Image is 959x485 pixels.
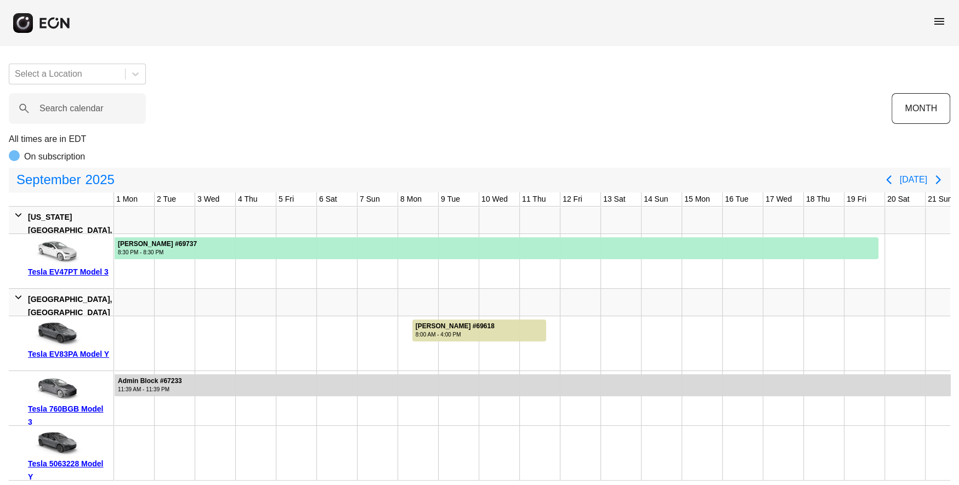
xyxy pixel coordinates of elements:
div: Tesla EV83PA Model Y [28,347,110,361]
div: 4 Thu [236,192,260,206]
button: September2025 [10,169,121,191]
div: 2 Tue [155,192,178,206]
label: Search calendar [39,102,104,115]
div: 5 Fri [276,192,296,206]
img: car [28,430,83,457]
div: 11 Thu [520,192,548,206]
div: 16 Tue [723,192,751,206]
div: Tesla EV47PT Model 3 [28,265,110,278]
span: September [14,169,83,191]
div: 1 Mon [114,192,140,206]
button: Previous page [878,169,900,191]
div: 7 Sun [358,192,382,206]
img: car [28,375,83,402]
div: 8 Mon [398,192,424,206]
div: 18 Thu [804,192,832,206]
div: Rented for 30 days by Roxanne Hoffner Current status is rental [114,234,879,259]
div: 21 Sun [926,192,954,206]
div: 14 Sun [642,192,670,206]
div: [PERSON_NAME] #69737 [118,240,197,248]
div: 11:39 AM - 11:39 PM [118,385,182,393]
div: 17 Wed [763,192,794,206]
div: 13 Sat [601,192,627,206]
span: 2025 [83,169,116,191]
div: 20 Sat [885,192,911,206]
div: 19 Fri [844,192,869,206]
button: Next page [927,169,949,191]
img: car [28,238,83,265]
p: On subscription [24,150,85,163]
div: Tesla 760BGB Model 3 [28,402,110,429]
div: 6 Sat [317,192,339,206]
div: 10 Wed [479,192,510,206]
div: 3 Wed [195,192,222,206]
button: MONTH [892,93,950,124]
div: 8:00 AM - 4:00 PM [416,330,495,339]
div: [PERSON_NAME] #69618 [416,322,495,330]
div: Admin Block #67233 [118,377,182,385]
div: 8:30 PM - 8:30 PM [118,248,197,256]
div: 9 Tue [439,192,462,206]
span: menu [933,15,946,28]
p: All times are in EDT [9,133,950,146]
div: Rented for 4 days by Lewis Kanengiser Current status is verified [412,316,547,341]
div: Tesla 5063228 Model Y [28,457,110,483]
div: [US_STATE][GEOGRAPHIC_DATA], [GEOGRAPHIC_DATA] [28,210,112,250]
img: car [28,320,83,347]
button: [DATE] [900,170,927,190]
div: 15 Mon [682,192,712,206]
div: [GEOGRAPHIC_DATA], [GEOGRAPHIC_DATA] [28,293,112,319]
div: 12 Fri [560,192,585,206]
